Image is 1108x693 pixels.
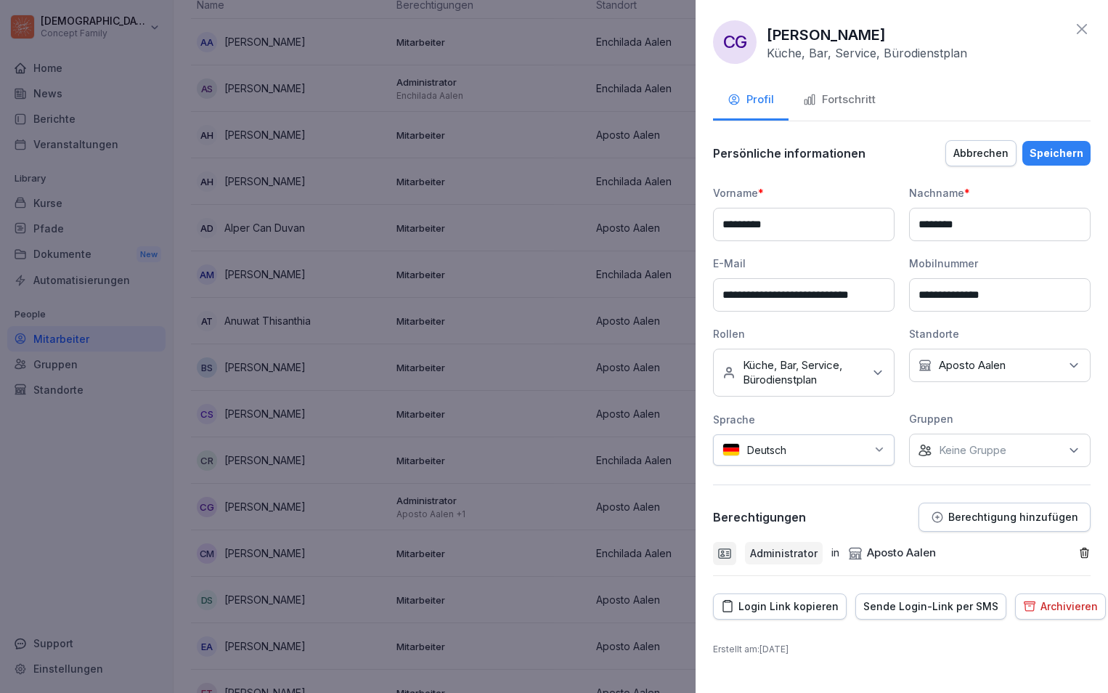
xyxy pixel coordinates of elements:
button: Berechtigung hinzufügen [918,503,1091,532]
p: Küche, Bar, Service, Bürodienstplan [743,358,863,387]
button: Abbrechen [945,140,1017,166]
button: Sende Login-Link per SMS [855,593,1006,620]
div: Mobilnummer [909,256,1091,271]
p: Erstellt am : [DATE] [713,643,1091,656]
div: Standorte [909,326,1091,341]
button: Profil [713,81,789,121]
div: Sende Login-Link per SMS [863,599,998,615]
p: Küche, Bar, Service, Bürodienstplan [767,46,967,60]
p: in [831,545,839,562]
img: de.svg [722,443,740,457]
div: Fortschritt [803,92,876,108]
div: Vorname [713,185,895,200]
div: Abbrechen [953,145,1009,161]
p: Keine Gruppe [939,443,1006,458]
div: Rollen [713,326,895,341]
p: Aposto Aalen [939,358,1006,373]
div: Archivieren [1023,599,1098,615]
p: Persönliche informationen [713,146,865,161]
div: Sprache [713,412,895,427]
p: Berechtigung hinzufügen [948,511,1078,523]
p: [PERSON_NAME] [767,24,886,46]
div: CG [713,20,757,64]
button: Login Link kopieren [713,593,847,620]
div: Deutsch [713,434,895,466]
div: Profil [728,92,774,108]
button: Speichern [1022,141,1091,166]
div: Speichern [1030,145,1083,161]
div: Gruppen [909,411,1091,426]
button: Archivieren [1015,593,1106,620]
div: Nachname [909,185,1091,200]
div: Login Link kopieren [721,599,839,615]
button: Fortschritt [789,81,890,121]
p: Administrator [750,546,818,561]
div: Aposto Aalen [848,545,936,562]
p: Berechtigungen [713,510,806,524]
div: E-Mail [713,256,895,271]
